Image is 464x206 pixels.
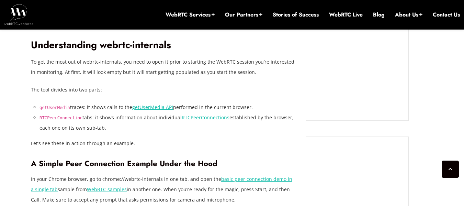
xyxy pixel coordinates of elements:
a: WebRTC Services [166,11,215,19]
a: About Us [395,11,422,19]
p: In your Chrome browser, go to chrome://webrtc-internals in one tab, and open the sample from in a... [31,174,295,205]
code: RTCPeerConnection [39,116,82,120]
a: WebRTC Live [329,11,363,19]
p: Let’s see these in action through an example. [31,138,295,149]
p: The tool divides into two parts: [31,85,295,95]
li: tabs: it shows information about individual established by the browser, each one on its own sub-tab. [39,112,295,133]
iframe: Embedded CTA [313,18,401,113]
h3: A Simple Peer Connection Example Under the Hood [31,159,295,168]
a: getUserMedia API [132,104,173,110]
h2: Understanding webrtc-internals [31,39,295,51]
a: Blog [373,11,385,19]
code: getUserMedia [39,105,70,110]
a: Our Partners [225,11,262,19]
a: RTCPeerConnections [182,114,229,121]
a: Contact Us [433,11,460,19]
a: Stories of Success [273,11,319,19]
a: basic peer connection demo in a single tab [31,176,292,193]
img: WebRTC.ventures [4,4,33,25]
li: traces: it shows calls to the performed in the current browser. [39,102,295,112]
a: WebRTC samples [87,186,127,193]
p: To get the most out of webrtc-internals, you need to open it prior to starting the WebRTC session... [31,57,295,77]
